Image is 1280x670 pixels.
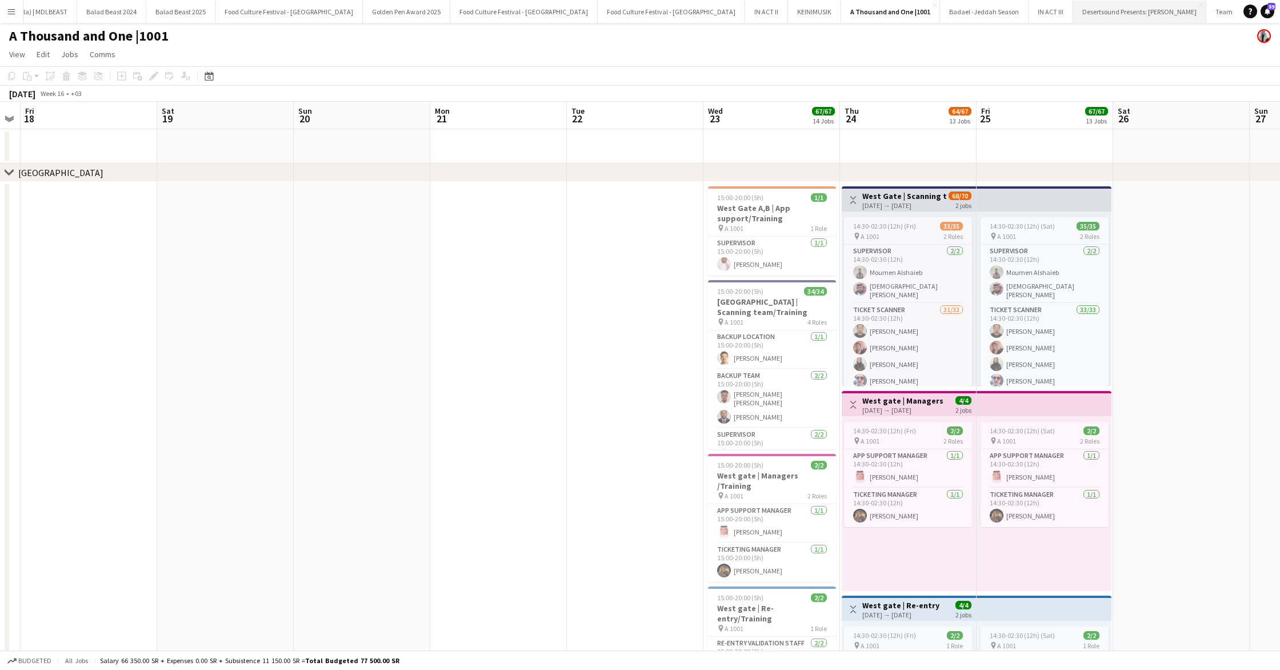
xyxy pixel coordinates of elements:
[810,624,827,633] span: 1 Role
[717,287,763,296] span: 15:00-20:00 (5h)
[812,107,835,115] span: 67/67
[955,609,971,619] div: 2 jobs
[813,117,834,125] div: 14 Jobs
[433,112,450,125] span: 21
[215,1,363,23] button: Food Culture Festival - [GEOGRAPHIC_DATA]
[807,492,827,500] span: 2 Roles
[843,112,859,125] span: 24
[844,449,972,488] app-card-role: App support Manager1/114:30-02:30 (12h)[PERSON_NAME]
[598,1,745,23] button: Food Culture Festival - [GEOGRAPHIC_DATA]
[1083,426,1099,435] span: 2/2
[853,631,916,640] span: 14:30-02:30 (12h) (Fri)
[862,600,939,611] h3: West gate | Re-entry
[861,232,879,241] span: A 1001
[1086,117,1107,125] div: 13 Jobs
[1116,112,1130,125] span: 26
[997,232,1016,241] span: A 1001
[804,287,827,296] span: 34/34
[947,631,963,640] span: 2/2
[981,106,990,116] span: Fri
[943,232,963,241] span: 2 Roles
[1083,631,1099,640] span: 2/2
[943,437,963,445] span: 2 Roles
[981,245,1109,304] app-card-role: Supervisor2/214:30-02:30 (12h)Moumen Alshaieb[DEMOGRAPHIC_DATA][PERSON_NAME]
[862,191,947,201] h3: West Gate | Scanning team
[1077,222,1099,230] span: 35/35
[18,167,103,178] div: [GEOGRAPHIC_DATA]
[861,437,879,445] span: A 1001
[708,428,836,487] app-card-role: Supervisor2/215:00-20:00 (5h)
[949,192,971,200] span: 68/70
[571,106,585,116] span: Tue
[853,426,916,435] span: 14:30-02:30 (12h) (Fri)
[32,47,54,62] a: Edit
[949,107,971,115] span: 64/67
[9,49,25,59] span: View
[940,222,963,230] span: 33/35
[981,449,1109,488] app-card-role: App support Manager1/114:30-02:30 (12h)[PERSON_NAME]
[1206,1,1242,23] button: Team
[946,641,963,650] span: 1 Role
[745,1,788,23] button: IN ACT II
[811,461,827,469] span: 2/2
[844,217,972,386] app-job-card: 14:30-02:30 (12h) (Fri)33/35 A 10012 RolesSupervisor2/214:30-02:30 (12h)Moumen Alshaieb[DEMOGRAPH...
[853,222,916,230] span: 14:30-02:30 (12h) (Fri)
[1083,641,1099,650] span: 1 Role
[708,603,836,624] h3: West gate | Re-entry/Training
[146,1,215,23] button: Balad Beast 2025
[979,112,990,125] span: 25
[298,106,312,116] span: Sun
[1267,3,1275,10] span: 59
[844,245,972,304] app-card-role: Supervisor2/214:30-02:30 (12h)Moumen Alshaieb[DEMOGRAPHIC_DATA][PERSON_NAME]
[811,193,827,202] span: 1/1
[862,611,939,619] div: [DATE] → [DATE]
[708,106,723,116] span: Wed
[1029,1,1073,23] button: IN ACT III
[947,426,963,435] span: 2/2
[708,186,836,276] app-job-card: 15:00-20:00 (5h)1/1West Gate A,B | App support/Training A 10011 RoleSupervisor1/115:00-20:00 (5h)...
[305,656,399,665] span: Total Budgeted 77 500.00 SR
[955,200,971,210] div: 2 jobs
[940,1,1029,23] button: Badael -Jeddah Season
[981,422,1109,527] div: 14:30-02:30 (12h) (Sat)2/2 A 10012 RolesApp support Manager1/114:30-02:30 (12h)[PERSON_NAME]Ticke...
[708,203,836,224] h3: West Gate A,B | App support/Training
[990,426,1055,435] span: 14:30-02:30 (12h) (Sat)
[6,655,53,667] button: Budgeted
[810,224,827,233] span: 1 Role
[708,543,836,582] app-card-role: Ticketing Manager1/115:00-20:00 (5h)[PERSON_NAME]
[708,369,836,428] app-card-role: Backup team2/215:00-20:00 (5h)[PERSON_NAME] [PERSON_NAME][PERSON_NAME]
[9,88,35,99] div: [DATE]
[725,224,743,233] span: A 1001
[57,47,83,62] a: Jobs
[861,641,879,650] span: A 1001
[706,112,723,125] span: 23
[788,1,841,23] button: KEINIMUSIK
[708,470,836,491] h3: West gate | Managers /Training
[807,318,827,326] span: 4 Roles
[708,454,836,582] app-job-card: 15:00-20:00 (5h)2/2West gate | Managers /Training A 10012 RolesApp support Manager1/115:00-20:00 ...
[25,106,34,116] span: Fri
[955,405,971,414] div: 2 jobs
[297,112,312,125] span: 20
[63,656,90,665] span: All jobs
[717,461,763,469] span: 15:00-20:00 (5h)
[708,504,836,543] app-card-role: App support Manager1/115:00-20:00 (5h)[PERSON_NAME]
[725,624,743,633] span: A 1001
[100,656,399,665] div: Salary 66 350.00 SR + Expenses 0.00 SR + Subsistence 11 150.00 SR =
[955,396,971,405] span: 4/4
[981,217,1109,386] div: 14:30-02:30 (12h) (Sat)35/35 A 10012 RolesSupervisor2/214:30-02:30 (12h)Moumen Alshaieb[DEMOGRAPH...
[708,237,836,276] app-card-role: Supervisor1/115:00-20:00 (5h)[PERSON_NAME]
[708,297,836,317] h3: [GEOGRAPHIC_DATA] | Scanning team/Training
[450,1,598,23] button: Food Culture Festival - [GEOGRAPHIC_DATA]
[725,492,743,500] span: A 1001
[997,437,1016,445] span: A 1001
[1257,29,1271,43] app-user-avatar: Ali Shamsan
[570,112,585,125] span: 22
[845,106,859,116] span: Thu
[990,222,1055,230] span: 14:30-02:30 (12h) (Sat)
[435,106,450,116] span: Mon
[981,488,1109,527] app-card-role: Ticketing Manager1/114:30-02:30 (12h)[PERSON_NAME]
[717,593,763,602] span: 15:00-20:00 (5h)
[725,318,743,326] span: A 1001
